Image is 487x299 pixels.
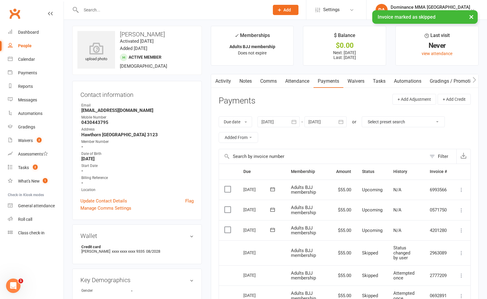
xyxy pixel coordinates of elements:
[18,111,42,116] div: Automations
[422,51,452,56] a: view attendance
[362,187,382,193] span: Upcoming
[424,265,452,286] td: 2777209
[362,207,382,213] span: Upcoming
[393,245,410,260] span: Status changed by user
[80,197,127,205] a: Update Contact Details
[331,180,357,200] td: $55.00
[425,32,450,42] div: Last visit
[8,66,64,80] a: Payments
[243,185,271,194] div: [DATE]
[256,74,281,88] a: Comms
[81,156,194,162] strong: [DATE]
[81,108,194,113] strong: [EMAIL_ADDRESS][DOMAIN_NAME]
[120,63,167,69] span: [DEMOGRAPHIC_DATA]
[18,217,32,222] div: Roll call
[81,103,194,108] div: Email
[18,138,33,143] div: Waivers
[81,139,194,145] div: Member Number
[362,228,382,233] span: Upcoming
[37,137,42,143] span: 2
[390,74,426,88] a: Automations
[309,50,380,60] p: Next: [DATE] Last: [DATE]
[393,187,401,193] span: N/A
[281,74,314,88] a: Attendance
[331,220,357,241] td: $55.00
[273,5,298,15] button: Add
[8,107,64,120] a: Automations
[80,244,194,254] li: [PERSON_NAME]
[362,293,378,298] span: Skipped
[80,89,194,98] h3: Contact information
[8,161,64,174] a: Tasks 2
[8,80,64,93] a: Reports
[243,270,271,280] div: [DATE]
[81,245,191,249] strong: Credit card
[283,8,291,12] span: Add
[229,44,275,49] strong: Adults BJJ membership
[391,10,470,15] div: Dominance MMA [GEOGRAPHIC_DATA]
[81,180,194,186] strong: -
[291,205,316,215] span: Adults BJJ membership
[238,51,267,55] span: Does not expire
[211,74,235,88] a: Activity
[314,74,343,88] a: Payments
[438,94,471,105] button: + Add Credit
[391,5,470,10] div: Dominance MMA [GEOGRAPHIC_DATA]
[352,118,356,125] div: or
[393,228,401,233] span: N/A
[309,42,380,49] div: $0.00
[426,149,456,164] button: Filter
[331,200,357,220] td: $55.00
[81,168,194,174] strong: -
[331,164,357,179] th: Amount
[81,144,194,149] strong: -
[424,240,452,265] td: 2963089
[80,277,194,283] h3: Key Demographics
[8,226,64,240] a: Class kiosk mode
[18,230,45,235] div: Class check-in
[388,164,424,179] th: History
[8,39,64,53] a: People
[18,43,32,48] div: People
[81,151,194,157] div: Date of Birth
[18,84,33,89] div: Reports
[8,213,64,226] a: Roll call
[376,4,388,16] div: DA
[18,30,39,35] div: Dashboard
[77,42,115,62] div: upload photo
[131,288,166,293] strong: -
[219,149,426,164] input: Search by invoice number
[81,187,194,193] div: Location
[235,32,270,43] div: Memberships
[81,132,194,137] strong: Hawthorn [GEOGRAPHIC_DATA] 3123
[81,127,194,132] div: Address
[291,185,316,195] span: Adults BJJ membership
[393,207,401,213] span: N/A
[18,70,37,75] div: Payments
[120,39,154,44] time: Activated [DATE]
[424,164,452,179] th: Invoice #
[243,205,271,214] div: [DATE]
[120,46,147,51] time: Added [DATE]
[331,265,357,286] td: $55.00
[238,164,286,179] th: Due
[8,174,64,188] a: What's New1
[8,147,64,161] a: Assessments
[424,220,452,241] td: 4201280
[243,225,271,235] div: [DATE]
[129,55,161,60] span: Active member
[369,74,390,88] a: Tasks
[466,10,477,23] button: ×
[424,180,452,200] td: 6993566
[331,240,357,265] td: $55.00
[291,270,316,281] span: Adults BJJ membership
[7,6,22,21] a: Clubworx
[112,249,145,254] span: xxxx xxxx xxxx 9335
[362,273,378,278] span: Skipped
[426,74,482,88] a: Gradings / Promotions
[219,116,252,127] button: Due date
[6,279,20,293] iframe: Intercom live chat
[291,248,316,258] span: Adults BJJ membership
[43,178,48,183] span: 1
[81,288,131,294] div: Gender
